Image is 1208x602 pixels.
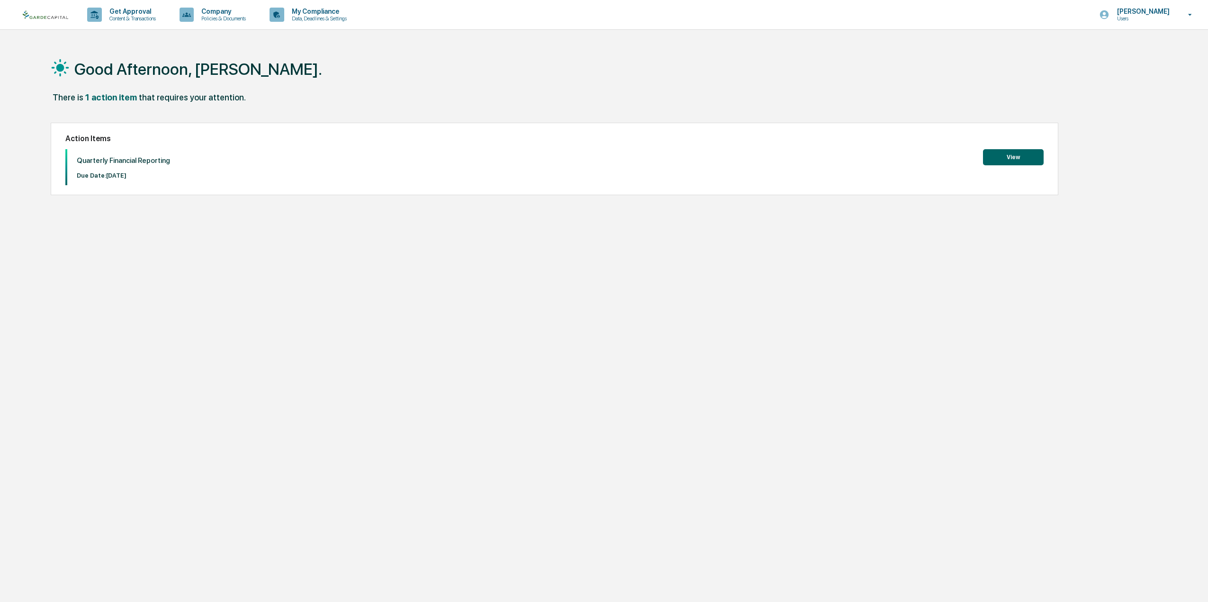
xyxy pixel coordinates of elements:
div: 1 action item [85,92,137,102]
div: that requires your attention. [139,92,246,102]
h2: Action Items [65,134,1044,143]
p: [PERSON_NAME] [1109,8,1174,15]
a: View [983,152,1044,161]
p: Content & Transactions [102,15,161,22]
img: logo [23,10,68,19]
p: Data, Deadlines & Settings [284,15,352,22]
button: View [983,149,1044,165]
p: Get Approval [102,8,161,15]
p: Policies & Documents [194,15,251,22]
p: My Compliance [284,8,352,15]
p: Due Date: [DATE] [77,172,170,179]
p: Users [1109,15,1174,22]
p: Company [194,8,251,15]
h1: Good Afternoon, [PERSON_NAME]. [74,60,322,79]
div: There is [53,92,83,102]
p: Quarterly Financial Reporting [77,156,170,165]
